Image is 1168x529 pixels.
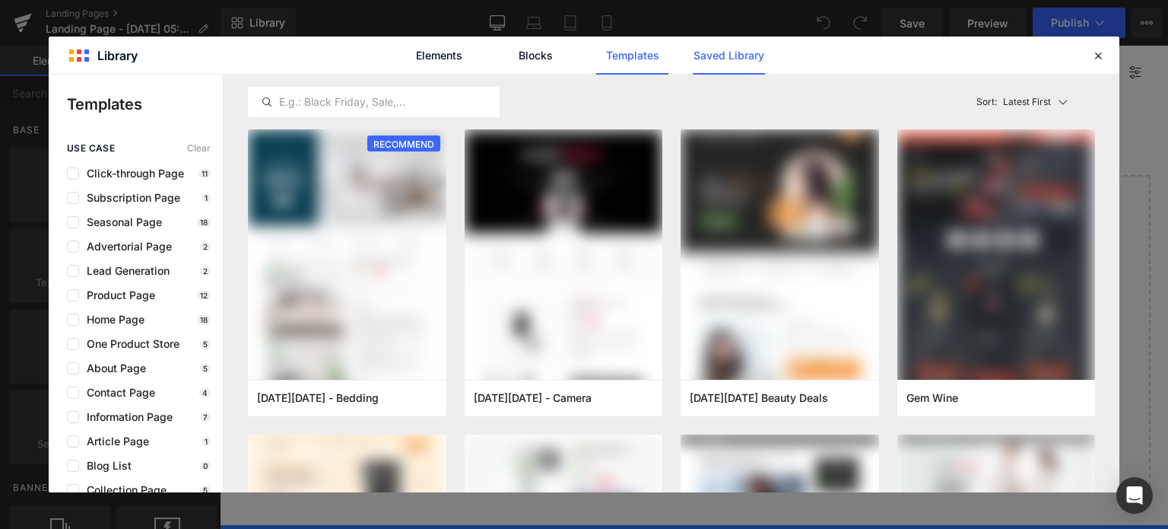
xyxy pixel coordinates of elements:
[897,129,1096,396] img: 415fe324-69a9-4270-94dc-8478512c9daa.png
[403,37,475,75] a: Elements
[690,391,828,405] span: Black Friday Beauty Deals
[970,87,1096,117] button: Latest FirstSort:Latest First
[26,21,87,40] h2: Wokiee
[151,21,186,33] span: Catalog
[200,242,211,251] p: 2
[200,266,211,276] p: 2
[249,93,499,111] input: E.g.: Black Friday, Sale,...
[79,192,180,204] span: Subscription Page
[976,97,997,107] span: Sort:
[192,15,235,39] a: Contact
[197,218,211,227] p: 18
[79,167,184,180] span: Click-through Page
[26,10,87,40] a: Wokiee
[198,21,235,33] span: Contact
[198,169,211,178] p: 11
[199,388,211,397] p: 4
[79,362,146,374] span: About Page
[113,21,139,33] span: Home
[1116,477,1153,514] div: Open Intercom Messenger
[43,165,906,183] p: Start building your page
[500,37,572,75] a: Blocks
[103,15,145,39] a: Home
[197,315,211,324] p: 18
[145,15,192,39] a: Catalog
[200,339,211,349] p: 5
[79,460,132,472] span: Blog List
[202,437,211,446] p: 1
[200,461,211,470] p: 0
[406,351,543,381] a: Explore Template
[202,193,211,202] p: 1
[79,387,155,399] span: Contact Page
[79,314,144,326] span: Home Page
[79,265,170,277] span: Lead Generation
[257,391,379,405] span: Cyber Monday - Bedding
[43,394,906,404] p: or Drag & Drop elements from left sidebar
[367,135,440,153] span: RECOMMEND
[79,484,167,496] span: Collection Page
[79,241,172,253] span: Advertorial Page
[596,37,668,75] a: Templates
[200,486,211,495] p: 5
[906,391,958,405] span: Gem Wine
[1003,95,1051,109] p: Latest First
[79,435,149,448] span: Article Page
[693,37,765,75] a: Saved Library
[200,364,211,373] p: 5
[79,338,179,350] span: One Product Store
[79,289,155,301] span: Product Page
[474,391,592,405] span: Black Friday - Camera
[79,411,173,423] span: Information Page
[67,143,115,154] span: use case
[197,291,211,300] p: 12
[67,93,223,116] p: Templates
[79,216,162,228] span: Seasonal Page
[200,413,211,422] p: 7
[187,143,211,154] span: Clear
[681,129,879,396] img: bb39deda-7990-40f7-8e83-51ac06fbe917.png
